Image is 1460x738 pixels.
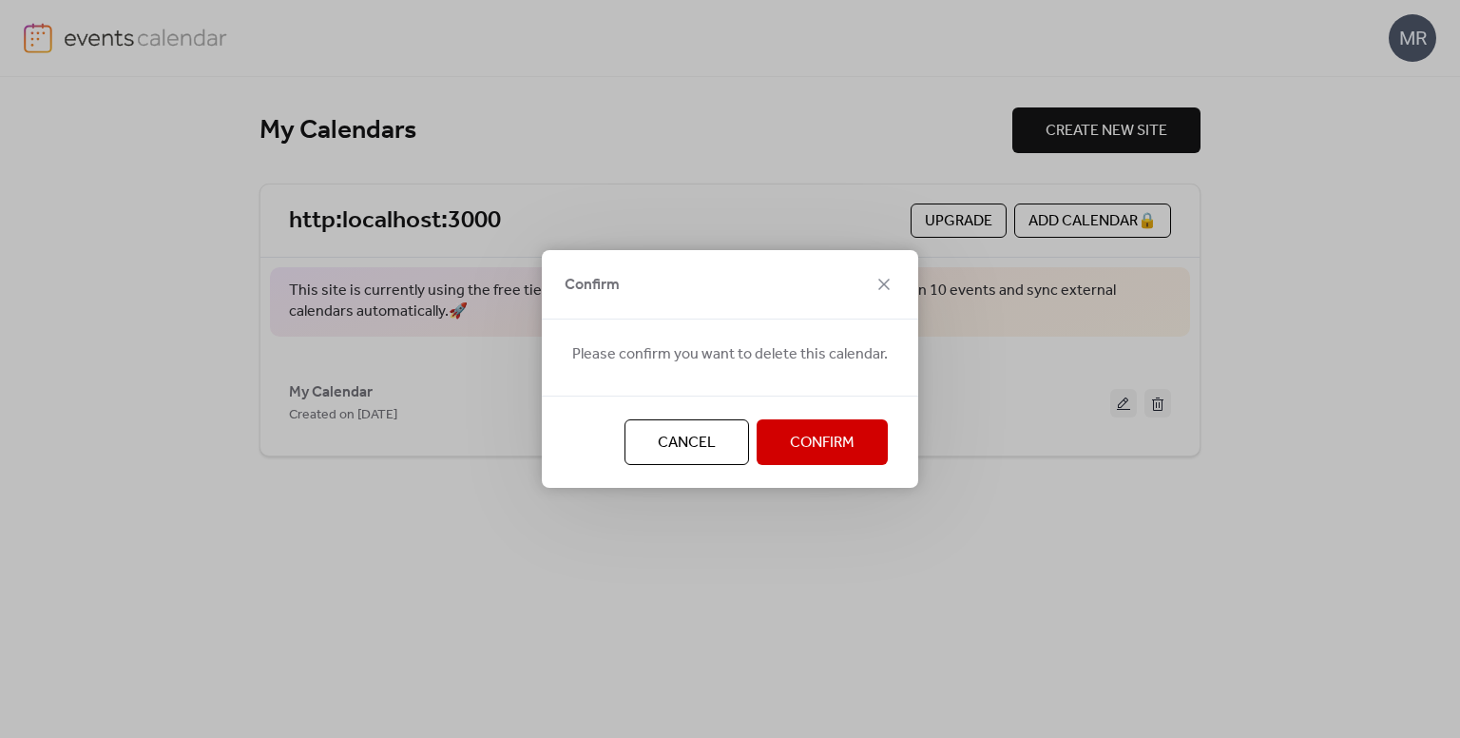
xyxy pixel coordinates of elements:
span: Please confirm you want to delete this calendar. [572,343,888,366]
span: Confirm [790,432,855,455]
button: Confirm [757,419,888,465]
button: Cancel [624,419,749,465]
span: Confirm [565,274,620,297]
span: Cancel [658,432,716,455]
